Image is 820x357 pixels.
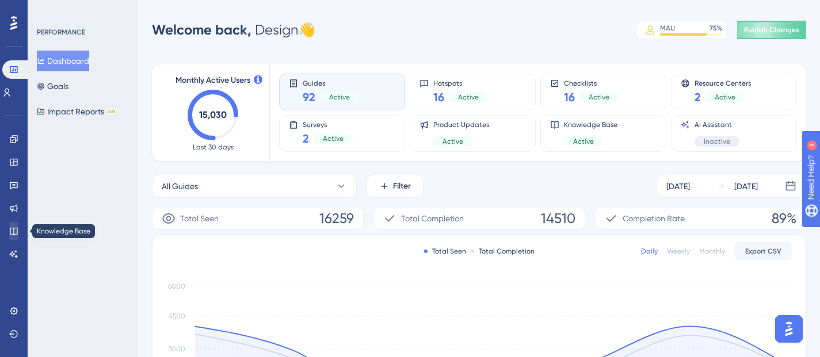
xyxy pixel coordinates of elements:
span: Completion Rate [623,212,685,225]
span: Active [323,134,344,143]
span: Active [715,93,735,102]
tspan: 3000 [168,345,185,353]
span: Surveys [303,120,353,128]
span: 2 [303,130,309,147]
span: Active [589,93,609,102]
span: 16 [564,89,575,105]
span: AI Assistant [695,120,739,129]
div: Weekly [667,247,690,256]
span: 92 [303,89,315,105]
span: Export CSV [745,247,781,256]
button: Impact ReportsBETA [37,101,117,122]
span: Active [443,137,463,146]
div: [DATE] [666,179,690,193]
span: Total Seen [180,212,219,225]
span: Knowledge Base [564,120,617,129]
button: Publish Changes [737,21,806,39]
span: 89% [772,209,796,228]
div: 75 % [710,24,722,33]
button: Goals [37,76,68,97]
div: Daily [641,247,658,256]
span: Publish Changes [744,25,799,34]
span: All Guides [162,179,198,193]
span: Need Help? [27,3,72,17]
button: Filter [366,175,424,198]
span: Guides [303,79,359,87]
div: PERFORMANCE [37,28,85,37]
button: All Guides [152,175,357,198]
span: Inactive [704,137,730,146]
tspan: 4500 [169,312,185,320]
span: Checklists [564,79,619,87]
span: 16 [433,89,444,105]
span: Hotspots [433,79,488,87]
div: Monthly [699,247,725,256]
span: Resource Centers [695,79,751,87]
span: Welcome back, [152,21,251,38]
div: [DATE] [734,179,758,193]
div: Total Completion [471,247,535,256]
span: 14510 [541,209,575,228]
text: 15,030 [199,109,227,120]
span: Active [458,93,479,102]
span: 16259 [319,209,354,228]
span: Active [573,137,594,146]
iframe: UserGuiding AI Assistant Launcher [772,312,806,346]
div: 4 [80,6,83,15]
div: Total Seen [424,247,466,256]
div: MAU [660,24,675,33]
div: Design 👋 [152,21,315,39]
span: Active [329,93,350,102]
button: Export CSV [734,242,792,260]
tspan: 6000 [168,282,185,290]
div: BETA [106,109,117,114]
span: Filter [393,179,411,193]
span: 2 [695,89,701,105]
span: Last 30 days [193,143,234,152]
span: Monthly Active Users [176,74,250,87]
span: Total Completion [401,212,464,225]
span: Product Updates [433,120,489,129]
button: Dashboard [37,51,89,71]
